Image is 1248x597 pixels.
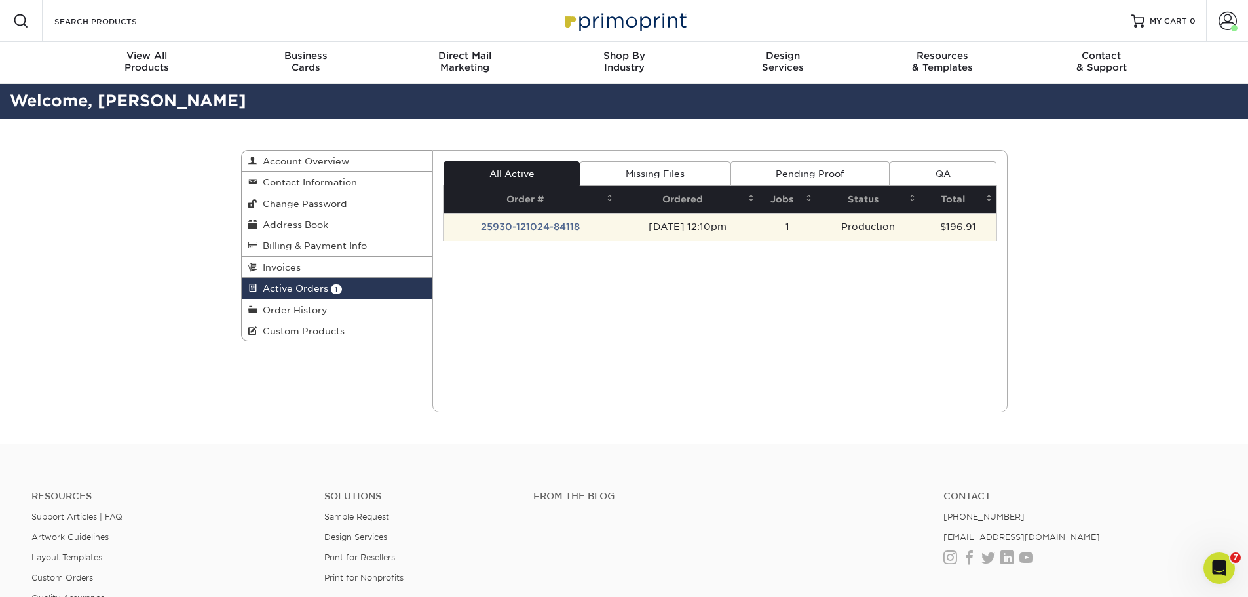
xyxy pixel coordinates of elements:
td: [DATE] 12:10pm [617,213,759,241]
th: Status [816,186,920,213]
span: Address Book [257,220,328,230]
a: Design Services [324,532,387,542]
td: 25930-121024-84118 [444,213,617,241]
td: $196.91 [920,213,996,241]
a: Order History [242,299,433,320]
span: Shop By [544,50,704,62]
div: Services [704,50,863,73]
a: Contact& Support [1022,42,1181,84]
td: Production [816,213,920,241]
div: & Templates [863,50,1022,73]
a: View AllProducts [67,42,227,84]
a: Custom Products [242,320,433,341]
a: BusinessCards [226,42,385,84]
span: Invoices [257,262,301,273]
span: Direct Mail [385,50,544,62]
span: Business [226,50,385,62]
span: Change Password [257,199,347,209]
div: Cards [226,50,385,73]
span: Contact Information [257,177,357,187]
a: Active Orders 1 [242,278,433,299]
span: Resources [863,50,1022,62]
a: DesignServices [704,42,863,84]
span: MY CART [1150,16,1187,27]
a: Account Overview [242,151,433,172]
a: Sample Request [324,512,389,522]
a: All Active [444,161,580,186]
input: SEARCH PRODUCTS..... [53,13,181,29]
a: QA [890,161,996,186]
th: Order # [444,186,617,213]
a: Billing & Payment Info [242,235,433,256]
span: Contact [1022,50,1181,62]
a: Address Book [242,214,433,235]
a: Resources& Templates [863,42,1022,84]
a: Missing Files [580,161,730,186]
iframe: Intercom live chat [1203,552,1235,584]
span: 7 [1230,552,1241,563]
span: Design [704,50,863,62]
div: Marketing [385,50,544,73]
div: Products [67,50,227,73]
a: Change Password [242,193,433,214]
span: Order History [257,305,328,315]
a: Contact [943,491,1217,502]
span: 1 [331,284,342,294]
a: Contact Information [242,172,433,193]
span: Billing & Payment Info [257,241,367,251]
div: & Support [1022,50,1181,73]
th: Total [920,186,996,213]
a: [EMAIL_ADDRESS][DOMAIN_NAME] [943,532,1100,542]
a: Support Articles | FAQ [31,512,123,522]
span: Active Orders [257,283,328,294]
h4: Resources [31,491,305,502]
span: View All [67,50,227,62]
th: Jobs [759,186,816,213]
td: 1 [759,213,816,241]
a: Direct MailMarketing [385,42,544,84]
a: Shop ByIndustry [544,42,704,84]
a: Invoices [242,257,433,278]
h4: From the Blog [533,491,908,502]
a: Artwork Guidelines [31,532,109,542]
span: 0 [1190,16,1196,26]
span: Custom Products [257,326,345,336]
th: Ordered [617,186,759,213]
img: Primoprint [559,7,690,35]
a: [PHONE_NUMBER] [943,512,1025,522]
div: Industry [544,50,704,73]
a: Pending Proof [730,161,890,186]
span: Account Overview [257,156,349,166]
h4: Solutions [324,491,514,502]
